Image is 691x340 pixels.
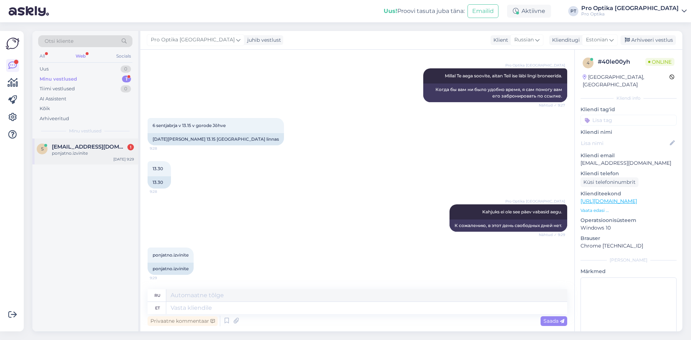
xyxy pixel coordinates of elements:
div: 0 [121,85,131,92]
p: Kliendi tag'id [581,106,677,113]
div: Minu vestlused [40,76,77,83]
div: ponjatno.izvinite [52,150,134,157]
div: Klient [491,36,508,44]
span: Pro Optika [GEOGRAPHIC_DATA] [151,36,235,44]
span: Saada [543,318,564,324]
p: [EMAIL_ADDRESS][DOMAIN_NAME] [581,159,677,167]
input: Lisa tag [581,115,677,126]
span: Millal Te aega soovite, aitan Teil ise läbi lingi broneerida. [445,73,562,78]
div: AI Assistent [40,95,66,103]
div: [DATE][PERSON_NAME] 13.15 [GEOGRAPHIC_DATA] linnas [148,133,284,145]
div: 0 [121,65,131,73]
div: [PERSON_NAME] [581,257,677,263]
div: Klienditugi [549,36,580,44]
span: Russian [514,36,534,44]
span: Estonian [586,36,608,44]
span: sergeikotin@tutamail.com [52,144,127,150]
div: Uus [40,65,49,73]
span: 9:29 [150,275,177,281]
input: Lisa nimi [581,139,668,147]
p: Märkmed [581,268,677,275]
div: Kõik [40,105,50,112]
img: Askly Logo [6,37,19,50]
button: Emailid [468,4,498,18]
div: Tiimi vestlused [40,85,75,92]
a: Pro Optika [GEOGRAPHIC_DATA]Pro Optika [581,5,687,17]
p: Vaata edasi ... [581,207,677,214]
p: Operatsioonisüsteem [581,217,677,224]
p: Kliendi email [581,152,677,159]
span: 9:28 [150,146,177,151]
div: Kliendi info [581,95,677,101]
div: Proovi tasuta juba täna: [384,7,465,15]
span: Online [645,58,674,66]
div: All [38,51,46,61]
p: Windows 10 [581,224,677,232]
div: # 40le00yh [598,58,645,66]
div: et [155,302,160,314]
div: Arhiveeri vestlus [620,35,676,45]
span: s [41,146,44,151]
div: Privaatne kommentaar [148,316,218,326]
p: Chrome [TECHNICAL_ID] [581,242,677,250]
div: Aktiivne [507,5,551,18]
div: ru [154,289,161,302]
span: Nähtud ✓ 9:27 [538,103,565,108]
p: Brauser [581,235,677,242]
span: 9:28 [150,189,177,194]
span: ponjatno.izvinite [153,252,189,258]
b: Uus! [384,8,397,14]
div: К сожалению, в этот день свободных дней нет. [450,219,567,232]
span: Pro Optika [GEOGRAPHIC_DATA] [505,199,565,204]
div: 1 [122,76,131,83]
div: PT [568,6,578,16]
span: Kahjuks ei ole see päev vabasid aegu. [482,209,562,214]
span: 4 [587,60,590,65]
p: Klienditeekond [581,190,677,198]
div: ponjatno.izvinite [148,263,194,275]
a: [URL][DOMAIN_NAME] [581,198,637,204]
span: Nähtud ✓ 9:29 [538,232,565,237]
span: Pro Optika [GEOGRAPHIC_DATA] [505,63,565,68]
div: 13.30 [148,176,171,189]
div: Когда бы вам ни было удобно время, я сам помогу вам его забронировать по ссылке. [423,83,567,102]
div: 1 [127,144,134,150]
div: Socials [115,51,132,61]
div: Küsi telefoninumbrit [581,177,638,187]
p: Kliendi nimi [581,128,677,136]
p: Kliendi telefon [581,170,677,177]
span: 6 sentjabrja v 13.15 v gorode Jõhve [153,123,226,128]
span: Minu vestlused [69,128,101,134]
div: Pro Optika [GEOGRAPHIC_DATA] [581,5,679,11]
div: [GEOGRAPHIC_DATA], [GEOGRAPHIC_DATA] [583,73,669,89]
div: Arhiveeritud [40,115,69,122]
span: Otsi kliente [45,37,73,45]
div: Pro Optika [581,11,679,17]
div: juhib vestlust [244,36,281,44]
span: 13.30 [153,166,163,171]
div: Web [74,51,87,61]
div: [DATE] 9:29 [113,157,134,162]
